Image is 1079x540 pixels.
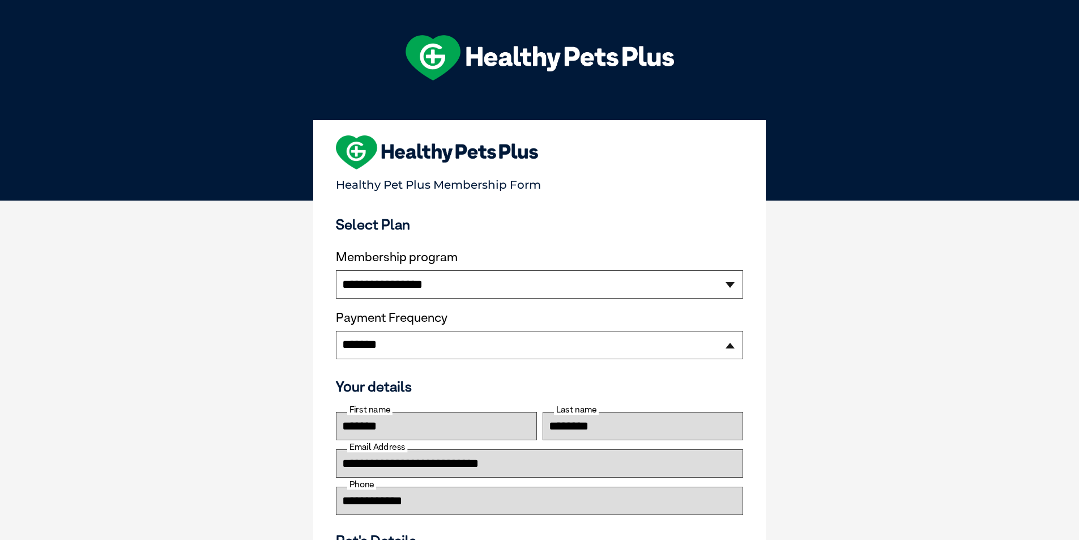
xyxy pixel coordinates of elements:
[336,173,743,192] p: Healthy Pet Plus Membership Form
[554,405,599,415] label: Last name
[336,216,743,233] h3: Select Plan
[406,35,674,80] img: hpp-logo-landscape-green-white.png
[336,135,538,169] img: heart-shape-hpp-logo-large.png
[347,479,376,490] label: Phone
[347,442,407,452] label: Email Address
[336,250,743,265] label: Membership program
[347,405,393,415] label: First name
[336,378,743,395] h3: Your details
[336,311,447,325] label: Payment Frequency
